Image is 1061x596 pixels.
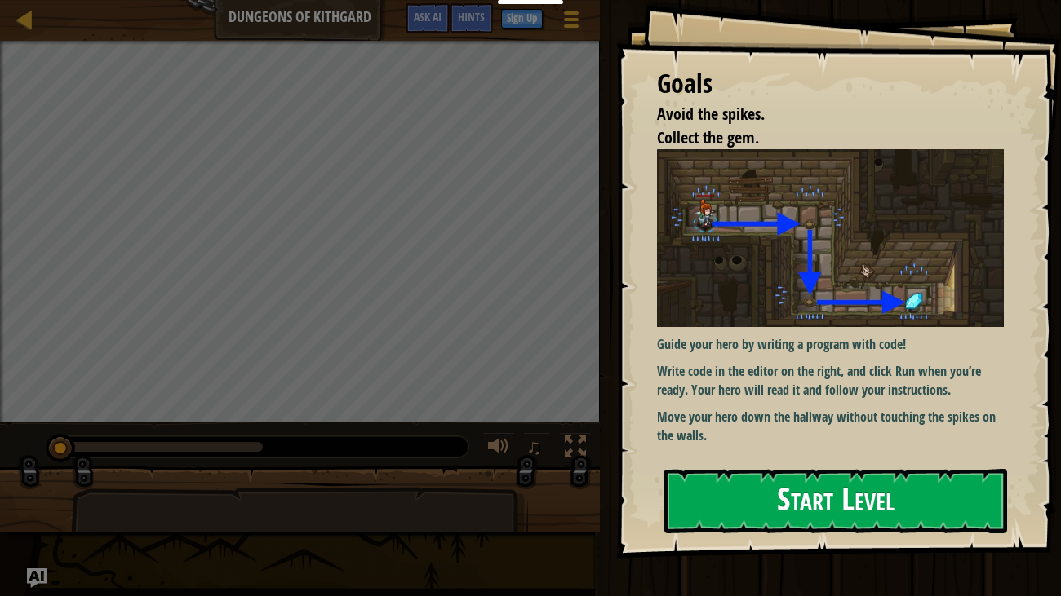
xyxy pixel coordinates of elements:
[559,432,592,466] button: Toggle fullscreen
[551,3,592,42] button: Show game menu
[657,65,1005,103] div: Goals
[657,335,1005,354] p: Guide your hero by writing a program with code!
[27,568,47,588] button: Ask AI
[657,149,1005,327] img: Dungeons of kithgard
[637,126,1001,150] li: Collect the gem.
[482,432,515,466] button: Adjust volume
[657,126,759,148] span: Collect the gem.
[657,362,1005,400] p: Write code in the editor on the right, and click Run when you’re ready. Your hero will read it an...
[406,3,450,33] button: Ask AI
[664,469,1008,533] button: Start Level
[501,9,543,29] button: Sign Up
[526,435,543,459] span: ♫
[523,432,551,466] button: ♫
[414,9,442,24] span: Ask AI
[657,103,765,125] span: Avoid the spikes.
[458,9,485,24] span: Hints
[657,408,1005,445] p: Move your hero down the hallway without touching the spikes on the walls.
[637,103,1001,126] li: Avoid the spikes.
